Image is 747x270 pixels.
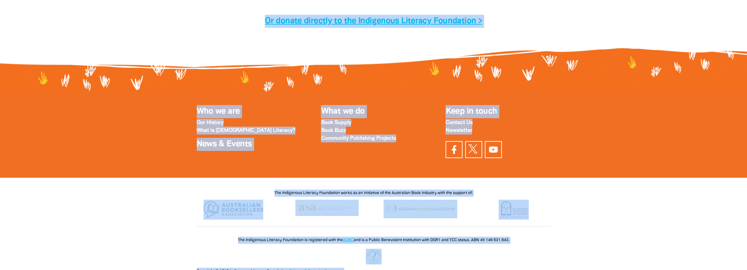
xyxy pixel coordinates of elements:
[274,191,473,195] span: The Indigenous Literacy Foundation works as an initiative of the Australian Book Industry with th...
[445,128,472,133] a: Newsletter
[197,108,240,115] a: Who we are
[265,17,482,25] a: Or donate directly to the Indigenous Literacy Foundation >
[197,140,252,148] a: News & Events
[343,238,354,242] a: ACNC
[321,128,346,133] a: Book Buzz
[321,136,396,141] a: Community Publishing Projects
[485,141,502,158] a: Find us on YouTube
[197,128,295,133] a: What is [DEMOGRAPHIC_DATA] Literacy?
[321,120,351,125] a: Book Supply
[321,108,364,115] a: What we do
[465,141,482,158] a: Find us on Twitter
[197,120,224,125] a: Our History
[445,120,472,125] a: Contact Us
[445,108,497,115] span: Keep in touch
[445,141,462,158] a: Visit our facebook page
[238,238,509,242] span: The Indigenous Literacy Foundation is registered with the and is a Public Benevolent Institution ...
